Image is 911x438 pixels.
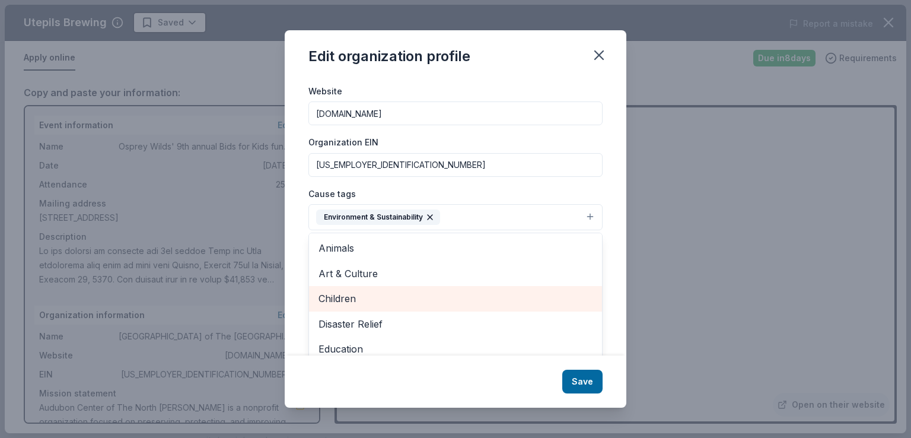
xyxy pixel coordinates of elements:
[308,233,603,375] div: Environment & Sustainability
[316,210,440,225] div: Environment & Sustainability
[318,341,593,357] span: Education
[318,291,593,306] span: Children
[318,240,593,256] span: Animals
[308,204,603,230] button: Environment & Sustainability
[318,316,593,332] span: Disaster Relief
[318,266,593,281] span: Art & Culture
